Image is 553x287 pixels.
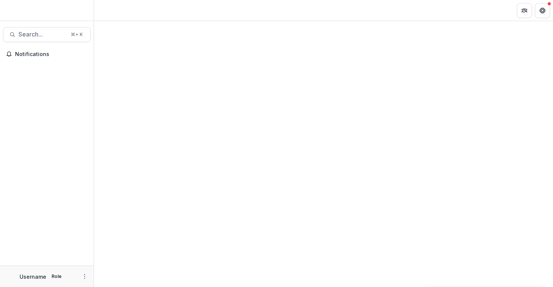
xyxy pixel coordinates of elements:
[3,27,91,42] button: Search...
[69,30,84,39] div: ⌘ + K
[18,31,66,38] span: Search...
[517,3,532,18] button: Partners
[15,51,88,58] span: Notifications
[97,5,129,16] nav: breadcrumb
[3,48,91,60] button: Notifications
[80,272,89,281] button: More
[535,3,550,18] button: Get Help
[49,273,64,280] p: Role
[20,273,46,281] p: Username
